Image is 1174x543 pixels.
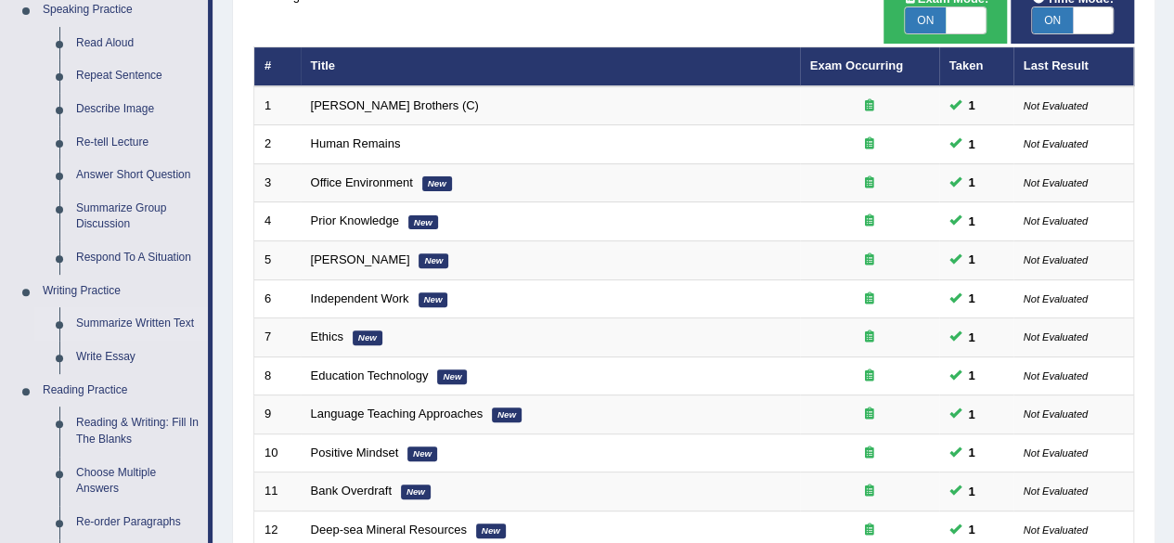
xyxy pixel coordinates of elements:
span: You can still take this question [961,366,983,385]
a: Respond To A Situation [68,241,208,275]
th: # [254,47,301,86]
a: Repeat Sentence [68,59,208,93]
div: Exam occurring question [810,136,929,153]
td: 7 [254,318,301,357]
div: Exam occurring question [810,97,929,115]
a: Independent Work [311,291,409,305]
span: ON [905,7,946,33]
td: 10 [254,433,301,472]
a: Language Teaching Approaches [311,407,484,420]
th: Taken [939,47,1013,86]
div: Exam occurring question [810,213,929,230]
a: Reading & Writing: Fill In The Blanks [68,407,208,456]
a: Summarize Group Discussion [68,192,208,241]
em: New [408,215,438,230]
td: 8 [254,356,301,395]
em: New [437,369,467,384]
small: Not Evaluated [1024,100,1088,111]
a: Human Remains [311,136,401,150]
span: ON [1032,7,1073,33]
td: 6 [254,279,301,318]
a: Summarize Written Text [68,307,208,341]
a: [PERSON_NAME] [311,252,410,266]
a: Write Essay [68,341,208,374]
span: You can still take this question [961,173,983,192]
a: Positive Mindset [311,446,399,459]
a: Exam Occurring [810,58,903,72]
small: Not Evaluated [1024,485,1088,497]
span: You can still take this question [961,482,983,501]
small: Not Evaluated [1024,138,1088,149]
div: Exam occurring question [810,329,929,346]
span: You can still take this question [961,250,983,269]
small: Not Evaluated [1024,370,1088,381]
a: Re-tell Lecture [68,126,208,160]
span: You can still take this question [961,520,983,539]
a: Choose Multiple Answers [68,457,208,506]
a: Bank Overdraft [311,484,392,498]
a: Deep-sea Mineral Resources [311,523,467,537]
div: Exam occurring question [810,483,929,500]
div: Exam occurring question [810,406,929,423]
td: 4 [254,202,301,241]
em: New [422,176,452,191]
span: You can still take this question [961,96,983,115]
span: You can still take this question [961,212,983,231]
small: Not Evaluated [1024,177,1088,188]
td: 3 [254,163,301,202]
em: New [419,253,448,268]
a: Read Aloud [68,27,208,60]
small: Not Evaluated [1024,215,1088,226]
a: Re-order Paragraphs [68,506,208,539]
small: Not Evaluated [1024,293,1088,304]
em: New [401,485,431,499]
td: 11 [254,472,301,511]
td: 5 [254,241,301,280]
td: 1 [254,86,301,125]
th: Title [301,47,800,86]
a: Education Technology [311,368,429,382]
a: Prior Knowledge [311,213,399,227]
a: Describe Image [68,93,208,126]
span: You can still take this question [961,135,983,154]
a: Reading Practice [34,374,208,407]
td: 9 [254,395,301,434]
em: New [492,407,522,422]
div: Exam occurring question [810,252,929,269]
small: Not Evaluated [1024,254,1088,265]
a: Writing Practice [34,275,208,308]
div: Exam occurring question [810,445,929,462]
small: Not Evaluated [1024,524,1088,536]
div: Exam occurring question [810,175,929,192]
span: You can still take this question [961,328,983,347]
a: Office Environment [311,175,413,189]
em: New [407,446,437,461]
td: 2 [254,125,301,164]
em: New [353,330,382,345]
em: New [476,524,506,538]
span: You can still take this question [961,405,983,424]
div: Exam occurring question [810,291,929,308]
small: Not Evaluated [1024,408,1088,420]
th: Last Result [1013,47,1134,86]
small: Not Evaluated [1024,447,1088,459]
div: Exam occurring question [810,522,929,539]
span: You can still take this question [961,289,983,308]
span: You can still take this question [961,443,983,462]
em: New [419,292,448,307]
div: Exam occurring question [810,368,929,385]
a: Answer Short Question [68,159,208,192]
a: [PERSON_NAME] Brothers (C) [311,98,479,112]
a: Ethics [311,330,343,343]
small: Not Evaluated [1024,331,1088,343]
